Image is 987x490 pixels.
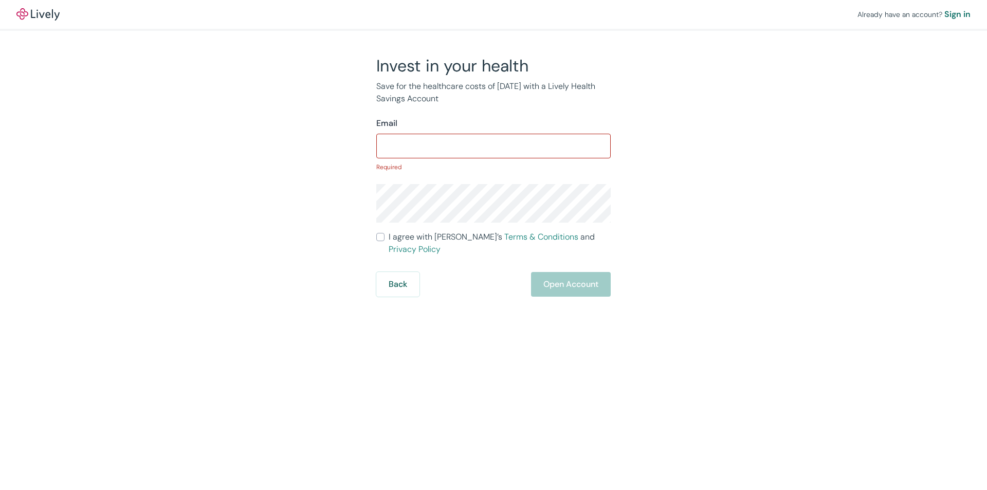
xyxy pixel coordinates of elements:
div: Already have an account? [857,8,971,21]
button: Back [376,272,419,297]
h2: Invest in your health [376,56,611,76]
p: Required [376,162,611,172]
span: I agree with [PERSON_NAME]’s and [389,231,611,256]
label: Email [376,117,397,130]
a: Terms & Conditions [504,231,578,242]
img: Lively [16,8,60,21]
a: Privacy Policy [389,244,441,255]
a: LivelyLively [16,8,60,21]
p: Save for the healthcare costs of [DATE] with a Lively Health Savings Account [376,80,611,105]
a: Sign in [944,8,971,21]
